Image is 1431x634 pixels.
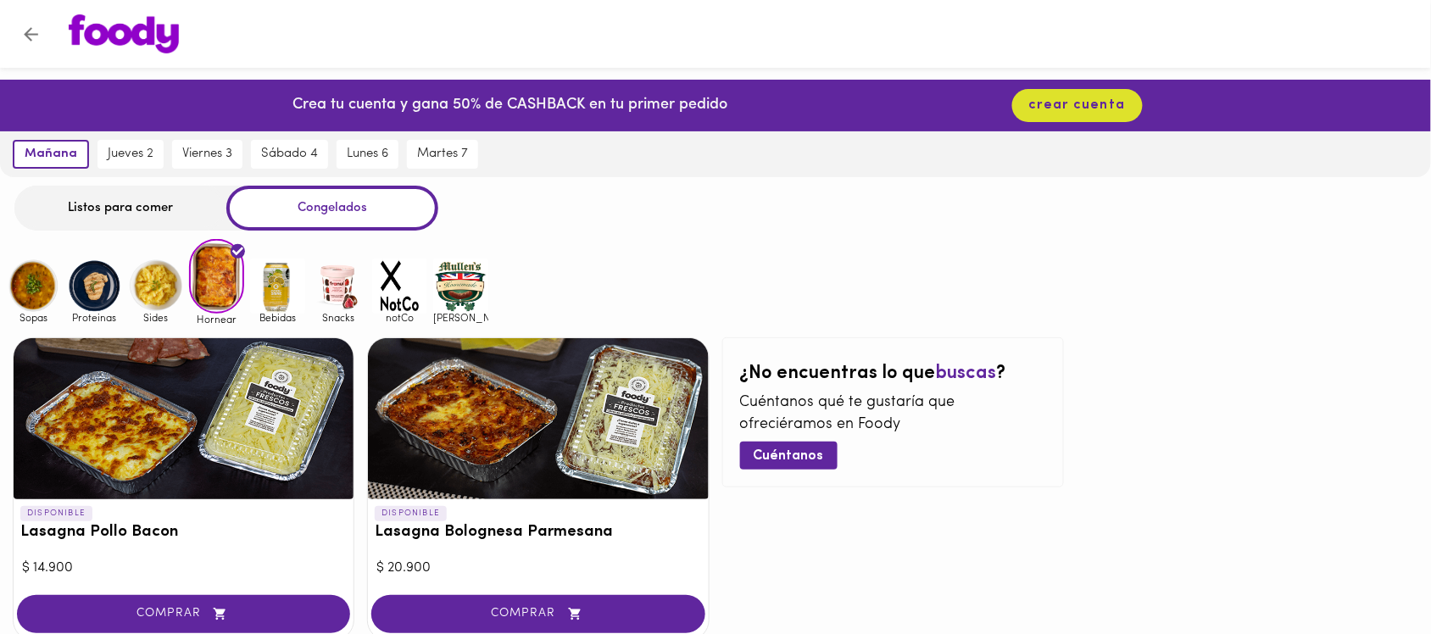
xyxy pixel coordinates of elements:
[13,140,89,169] button: mañana
[347,147,388,162] span: lunes 6
[22,559,345,578] div: $ 14.900
[740,442,838,470] button: Cuéntanos
[417,147,468,162] span: martes 7
[375,506,447,521] p: DISPONIBLE
[10,14,52,55] button: Volver
[311,259,366,314] img: Snacks
[936,364,997,383] span: buscas
[20,506,92,521] p: DISPONIBLE
[6,312,61,323] span: Sopas
[25,147,77,162] span: mañana
[226,186,438,231] div: Congelados
[97,140,164,169] button: jueves 2
[38,607,329,621] span: COMPRAR
[14,186,226,231] div: Listos para comer
[433,259,488,314] img: mullens
[250,312,305,323] span: Bebidas
[251,140,328,169] button: sábado 4
[20,524,347,542] h3: Lasagna Pollo Bacon
[128,312,183,323] span: Sides
[740,392,1046,436] p: Cuéntanos qué te gustaría que ofreciéramos en Foody
[393,607,683,621] span: COMPRAR
[372,259,427,314] img: notCo
[1029,97,1126,114] span: crear cuenta
[67,259,122,314] img: Proteinas
[372,312,427,323] span: notCo
[108,147,153,162] span: jueves 2
[740,364,1046,384] h2: ¿No encuentras lo que ?
[337,140,398,169] button: lunes 6
[67,312,122,323] span: Proteinas
[17,595,350,633] button: COMPRAR
[375,524,701,542] h3: Lasagna Bolognesa Parmesana
[250,259,305,314] img: Bebidas
[1333,536,1414,617] iframe: Messagebird Livechat Widget
[433,312,488,323] span: [PERSON_NAME]
[172,140,242,169] button: viernes 3
[407,140,478,169] button: martes 7
[292,95,727,117] p: Crea tu cuenta y gana 50% de CASHBACK en tu primer pedido
[189,314,244,325] span: Hornear
[261,147,318,162] span: sábado 4
[128,259,183,314] img: Sides
[182,147,232,162] span: viernes 3
[368,338,708,499] div: Lasagna Bolognesa Parmesana
[6,259,61,314] img: Sopas
[371,595,704,633] button: COMPRAR
[1012,89,1143,122] button: crear cuenta
[754,448,824,464] span: Cuéntanos
[376,559,699,578] div: $ 20.900
[189,239,244,314] img: Hornear
[311,312,366,323] span: Snacks
[14,338,354,499] div: Lasagna Pollo Bacon
[69,14,179,53] img: logo.png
